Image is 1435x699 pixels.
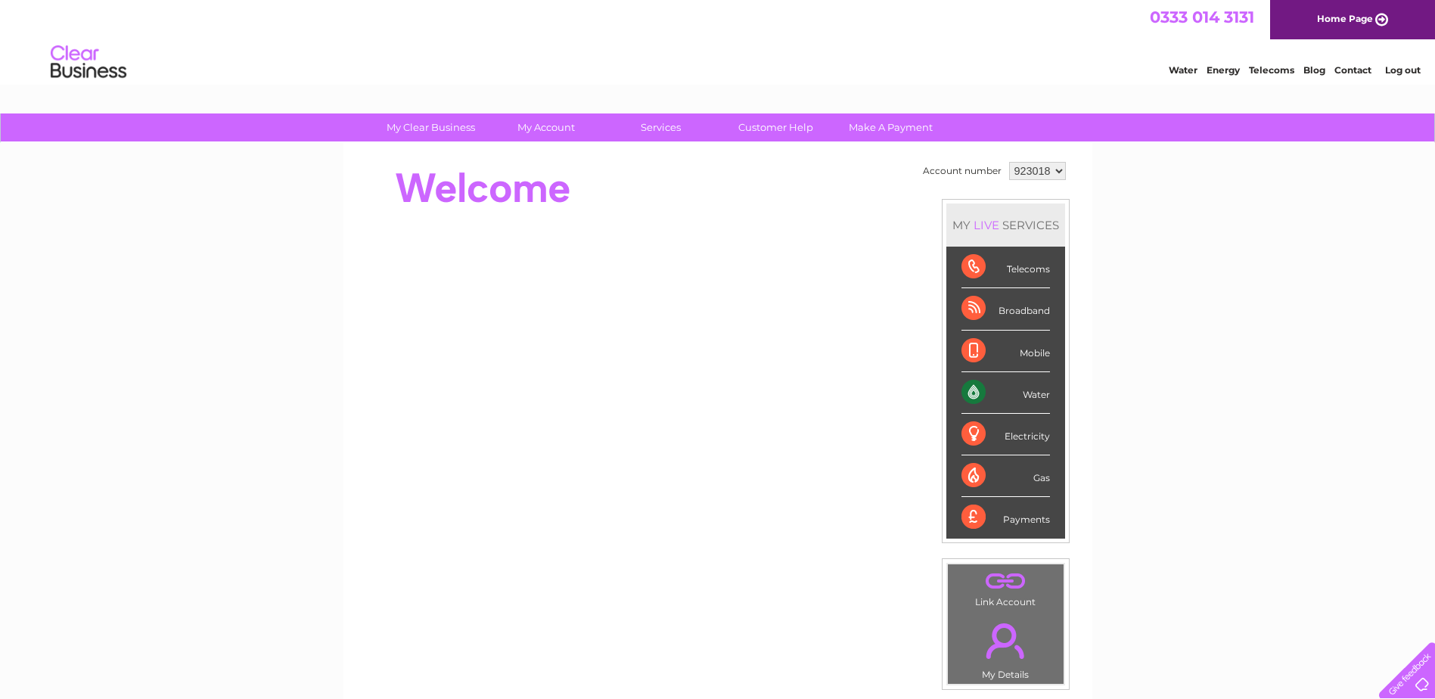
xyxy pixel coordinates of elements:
a: . [952,614,1060,667]
a: . [952,568,1060,595]
a: Water [1169,64,1197,76]
div: LIVE [971,218,1002,232]
a: Customer Help [713,113,838,141]
a: Energy [1207,64,1240,76]
div: Broadband [961,288,1050,330]
a: Contact [1334,64,1371,76]
td: Account number [919,158,1005,184]
img: logo.png [50,39,127,85]
div: MY SERVICES [946,203,1065,247]
a: Make A Payment [828,113,953,141]
td: Link Account [947,564,1064,611]
div: Clear Business is a trading name of Verastar Limited (registered in [GEOGRAPHIC_DATA] No. 3667643... [361,8,1076,73]
div: Gas [961,455,1050,497]
div: Electricity [961,414,1050,455]
a: My Account [483,113,608,141]
div: Water [961,372,1050,414]
a: Log out [1385,64,1421,76]
a: Services [598,113,723,141]
a: 0333 014 3131 [1150,8,1254,26]
div: Payments [961,497,1050,538]
a: Blog [1303,64,1325,76]
div: Mobile [961,331,1050,372]
div: Telecoms [961,247,1050,288]
a: My Clear Business [368,113,493,141]
a: Telecoms [1249,64,1294,76]
td: My Details [947,610,1064,685]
